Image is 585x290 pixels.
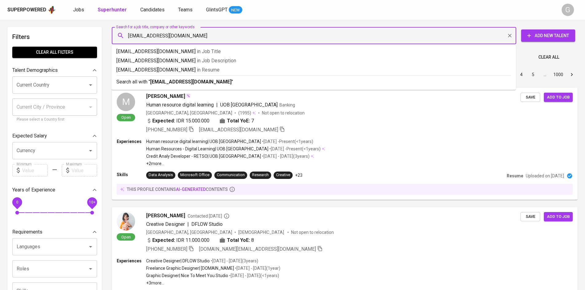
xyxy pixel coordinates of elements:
[12,226,97,238] div: Requirements
[146,246,187,252] span: [PHONE_NUMBER]
[146,153,261,159] p: Credit Analy Developer - RETSO | UOB [GEOGRAPHIC_DATA]
[146,93,185,100] span: [PERSON_NAME]
[567,70,577,79] button: Go to next page
[146,280,280,286] p: +3 more ...
[224,213,230,219] svg: By Batam recruiter
[291,229,334,235] p: Not open to relocation
[197,48,221,54] span: in Job Title
[146,117,209,125] div: IDR 15.000.000
[140,7,165,13] span: Candidates
[180,172,209,178] div: Microsoft Office
[86,146,95,155] button: Open
[521,29,575,42] button: Add New Talent
[251,237,254,244] span: 8
[540,72,550,78] div: …
[187,221,189,228] span: |
[117,212,135,230] img: 84fb560981f8c370d276b947c2a02b2d.jpg
[112,88,578,200] a: MOpen[PERSON_NAME]Human resource digital learning|UOB [GEOGRAPHIC_DATA]Banking[GEOGRAPHIC_DATA], ...
[12,228,42,236] p: Requirements
[197,58,236,64] span: in Job Description
[562,4,574,16] div: G
[146,138,261,145] p: Human resource digital learning | UOB [GEOGRAPHIC_DATA]
[547,94,570,101] span: Add to job
[86,81,95,89] button: Open
[116,48,511,55] p: [EMAIL_ADDRESS][DOMAIN_NAME]
[17,48,92,56] span: Clear All filters
[210,258,258,264] p: • [DATE] - [DATE] ( 3 years )
[178,6,194,14] a: Teams
[251,117,254,125] span: 7
[12,186,55,194] p: Years of Experience
[517,70,526,79] button: Go to page 4
[528,70,538,79] button: Go to page 5
[89,200,95,204] span: 10+
[238,110,256,116] div: (1995)
[98,7,127,13] b: Superhunter
[16,200,18,204] span: 0
[191,221,223,227] span: DFLOW Studio
[261,153,310,159] p: • [DATE] - [DATE] ( 3 years )
[262,110,305,116] p: Not open to relocation
[536,52,562,63] button: Clear All
[149,172,173,178] div: Data Analysis
[526,173,564,179] p: Uploaded on [DATE]
[197,67,220,73] span: in Resume
[217,172,245,178] div: Communication
[186,93,191,98] img: magic_wand.svg
[12,64,97,76] div: Talent Demographics
[12,132,47,140] p: Expected Salary
[229,7,242,13] span: NEW
[146,221,185,227] span: Creative Designer
[524,94,537,101] span: Save
[279,102,295,107] span: Banking
[521,212,540,222] button: Save
[199,246,316,252] span: [DOMAIN_NAME][EMAIL_ADDRESS][DOMAIN_NAME]
[199,127,278,133] span: [EMAIL_ADDRESS][DOMAIN_NAME]
[521,93,540,102] button: Save
[73,7,84,13] span: Jobs
[7,5,56,14] a: Superpoweredapp logo
[48,5,56,14] img: app logo
[12,32,97,42] h6: Filters
[206,7,228,13] span: GlintsGPT
[127,186,228,192] p: this profile contains contents
[544,212,573,222] button: Add to job
[178,7,193,13] span: Teams
[117,172,146,178] p: Skills
[17,117,93,123] p: Please select a Country first
[146,229,232,235] div: [GEOGRAPHIC_DATA], [GEOGRAPHIC_DATA]
[216,101,218,109] span: |
[146,127,187,133] span: [PHONE_NUMBER]
[295,172,302,178] p: +23
[146,160,325,167] p: +2 more ...
[227,237,250,244] b: Total YoE:
[22,164,48,176] input: Value
[152,117,175,125] b: Expected:
[505,31,514,40] button: Clear
[227,117,250,125] b: Total YoE:
[73,6,85,14] a: Jobs
[526,32,570,40] span: Add New Talent
[469,70,578,79] nav: pagination navigation
[117,93,135,111] div: M
[86,265,95,273] button: Open
[98,6,128,14] a: Superhunter
[146,237,209,244] div: IDR 11.000.000
[116,66,511,74] p: [EMAIL_ADDRESS][DOMAIN_NAME]
[116,78,511,86] p: Search all with " "
[146,102,214,108] span: Human resource digital learning
[146,146,268,152] p: Human Resources - Digital Learning | UOB [GEOGRAPHIC_DATA]
[261,138,313,145] p: • [DATE] - Present ( <1 years )
[146,265,234,271] p: Freelance Graphic Designer | [DOMAIN_NAME]
[12,184,97,196] div: Years of Experience
[234,265,280,271] p: • [DATE] - [DATE] ( 1 year )
[276,172,290,178] div: Creative
[117,258,146,264] p: Experiences
[152,237,175,244] b: Expected:
[524,213,537,220] span: Save
[12,130,97,142] div: Expected Salary
[176,187,206,192] span: AI-generated
[150,79,232,85] b: [EMAIL_ADDRESS][DOMAIN_NAME]
[552,70,565,79] button: Go to page 1000
[146,273,228,279] p: Graphic Designer | Nice To Meet You Studio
